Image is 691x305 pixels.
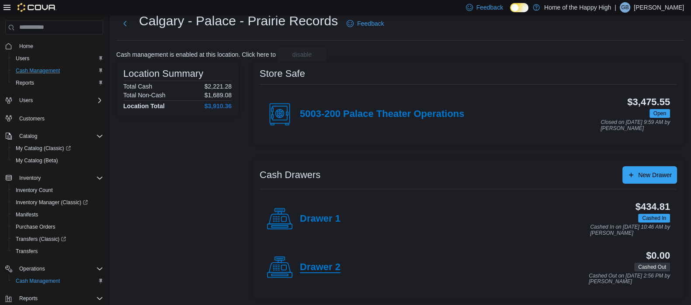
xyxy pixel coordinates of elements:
[9,154,107,167] button: My Catalog (Beta)
[653,110,666,117] span: Open
[16,173,103,183] span: Inventory
[590,224,670,236] p: Cashed In on [DATE] 10:46 AM by [PERSON_NAME]
[205,92,232,99] p: $1,689.08
[12,209,103,220] span: Manifests
[16,173,44,183] button: Inventory
[12,197,103,208] span: Inventory Manager (Classic)
[12,197,91,208] a: Inventory Manager (Classic)
[2,292,107,305] button: Reports
[2,112,107,124] button: Customers
[12,209,42,220] a: Manifests
[634,263,670,271] span: Cashed Out
[601,120,670,131] p: Closed on [DATE] 9:59 AM by [PERSON_NAME]
[16,199,88,206] span: Inventory Manager (Classic)
[139,12,338,30] h1: Calgary - Palace - Prairie Records
[16,293,103,304] span: Reports
[627,97,670,107] h3: $3,475.55
[260,170,320,180] h3: Cash Drawers
[12,185,103,195] span: Inventory Count
[16,113,48,124] a: Customers
[16,187,53,194] span: Inventory Count
[9,52,107,65] button: Users
[123,69,203,79] h3: Location Summary
[12,246,41,257] a: Transfers
[2,172,107,184] button: Inventory
[123,83,152,90] h6: Total Cash
[16,293,41,304] button: Reports
[16,278,60,284] span: Cash Management
[9,142,107,154] a: My Catalog (Classic)
[19,97,33,104] span: Users
[12,234,69,244] a: Transfers (Classic)
[19,115,45,122] span: Customers
[123,92,166,99] h6: Total Non-Cash
[544,2,611,13] p: Home of the Happy High
[292,50,312,59] span: disable
[12,246,103,257] span: Transfers
[16,95,103,106] span: Users
[278,48,326,62] button: disable
[635,202,670,212] h3: $434.81
[12,65,63,76] a: Cash Management
[646,250,670,261] h3: $0.00
[12,222,59,232] a: Purchase Orders
[12,276,103,286] span: Cash Management
[621,2,628,13] span: GB
[16,211,38,218] span: Manifests
[19,265,45,272] span: Operations
[205,83,232,90] p: $2,221.28
[16,41,103,51] span: Home
[9,184,107,196] button: Inventory Count
[16,113,103,123] span: Customers
[16,67,60,74] span: Cash Management
[9,245,107,257] button: Transfers
[12,53,33,64] a: Users
[9,275,107,287] button: Cash Management
[12,155,62,166] a: My Catalog (Beta)
[649,109,670,118] span: Open
[638,171,672,179] span: New Drawer
[16,95,36,106] button: Users
[642,214,666,222] span: Cashed In
[16,41,37,51] a: Home
[16,157,58,164] span: My Catalog (Beta)
[2,130,107,142] button: Catalog
[17,3,56,12] img: Cova
[357,19,384,28] span: Feedback
[12,155,103,166] span: My Catalog (Beta)
[16,223,56,230] span: Purchase Orders
[12,234,103,244] span: Transfers (Classic)
[634,2,684,13] p: [PERSON_NAME]
[2,94,107,106] button: Users
[9,221,107,233] button: Purchase Orders
[16,145,71,152] span: My Catalog (Classic)
[300,262,340,273] h4: Drawer 2
[638,263,666,271] span: Cashed Out
[12,53,103,64] span: Users
[116,51,276,58] p: Cash management is enabled at this location. Click here to
[300,109,464,120] h4: 5003-200 Palace Theater Operations
[510,3,528,12] input: Dark Mode
[12,78,103,88] span: Reports
[12,78,38,88] a: Reports
[615,2,616,13] p: |
[9,233,107,245] a: Transfers (Classic)
[476,3,503,12] span: Feedback
[2,40,107,52] button: Home
[12,185,56,195] a: Inventory Count
[205,103,232,110] h4: $3,910.36
[19,175,41,182] span: Inventory
[16,264,103,274] span: Operations
[16,236,66,243] span: Transfers (Classic)
[260,69,305,79] h3: Store Safe
[12,222,103,232] span: Purchase Orders
[19,133,37,140] span: Catalog
[12,143,103,154] span: My Catalog (Classic)
[16,264,49,274] button: Operations
[620,2,630,13] div: Gray Bonato
[12,65,103,76] span: Cash Management
[116,15,134,32] button: Next
[622,166,677,184] button: New Drawer
[16,131,41,141] button: Catalog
